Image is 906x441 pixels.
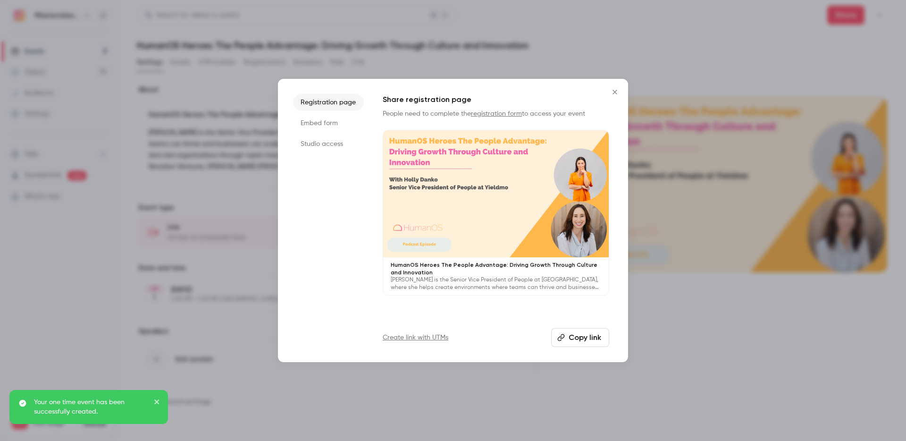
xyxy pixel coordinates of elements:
a: HumanOS Heroes The People Advantage: Driving Growth Through Culture and Innovation[PERSON_NAME] i... [383,130,609,296]
li: Registration page [293,94,364,111]
h1: Share registration page [383,94,609,105]
button: close [154,398,160,409]
a: Create link with UTMs [383,333,448,342]
p: [PERSON_NAME] is the Senior Vice President of People at [GEOGRAPHIC_DATA], where she helps create... [391,276,601,291]
p: HumanOS Heroes The People Advantage: Driving Growth Through Culture and Innovation [391,261,601,276]
button: Close [605,83,624,102]
li: Studio access [293,136,364,153]
li: Embed form [293,115,364,132]
p: People need to complete the to access your event [383,109,609,119]
p: Your one time event has been successfully created. [34,398,147,416]
a: registration form [471,110,522,117]
button: Copy link [551,328,609,347]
